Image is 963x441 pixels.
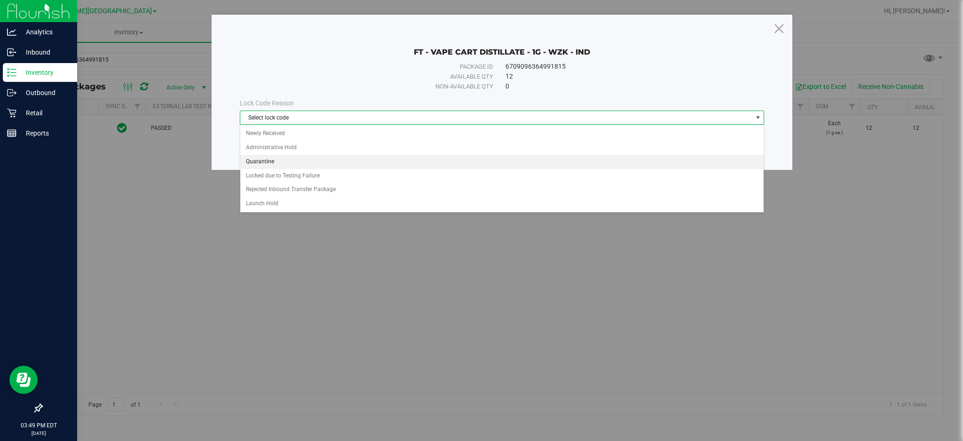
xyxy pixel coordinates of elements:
inline-svg: Outbound [7,88,16,97]
p: Inbound [16,47,73,58]
div: 6709096364991815 [505,62,742,72]
div: 12 [505,72,742,81]
div: FT - VAPE CART DISTILLATE - 1G - WZK - IND [240,33,765,57]
li: Newly Received [240,127,764,141]
inline-svg: Inbound [7,48,16,57]
p: Inventory [16,67,73,78]
li: Rejected Inbound Transfer Package [240,183,764,197]
li: Administrative Hold [240,141,764,155]
li: Locked due to Testing Failure [240,169,764,183]
span: select [752,111,764,124]
span: Lock Code Reason [240,99,294,107]
p: Retail [16,107,73,119]
div: Package ID [262,62,493,72]
span: Select lock code [240,111,752,124]
inline-svg: Analytics [7,27,16,37]
p: Reports [16,128,73,139]
div: 0 [505,81,742,91]
li: Quarantine [240,155,764,169]
p: [DATE] [4,430,73,437]
iframe: Resource center [9,366,38,394]
div: Non-available qty [262,82,493,91]
p: 03:49 PM EDT [4,421,73,430]
inline-svg: Inventory [7,68,16,77]
li: Launch Hold [240,197,764,211]
p: Outbound [16,87,73,98]
p: Analytics [16,26,73,38]
inline-svg: Reports [7,128,16,138]
div: Available qty [262,72,493,81]
inline-svg: Retail [7,108,16,118]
